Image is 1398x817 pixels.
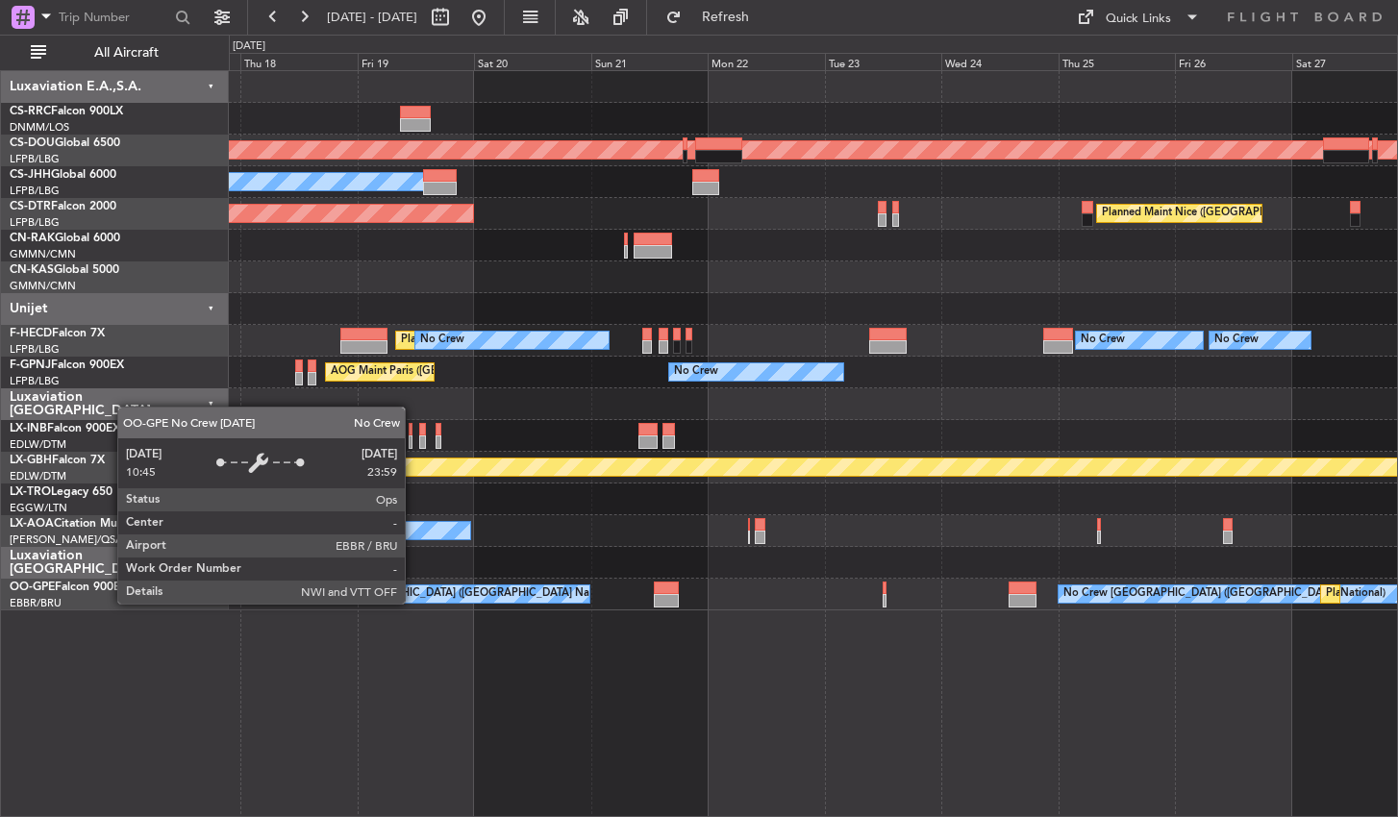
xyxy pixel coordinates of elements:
div: Wed 24 [941,53,1059,70]
div: AOG Maint Paris ([GEOGRAPHIC_DATA]) [331,358,533,386]
a: EBBR/BRU [10,596,62,610]
span: CS-RRC [10,106,51,117]
button: Quick Links [1067,2,1210,33]
div: No Crew [GEOGRAPHIC_DATA] ([GEOGRAPHIC_DATA] National) [1063,580,1386,608]
a: DNMM/LOS [10,120,69,135]
span: All Aircraft [50,46,203,60]
span: F-HECD [10,328,52,339]
div: Thu 25 [1059,53,1176,70]
a: CS-RRCFalcon 900LX [10,106,123,117]
div: Planned Maint [GEOGRAPHIC_DATA] ([GEOGRAPHIC_DATA]) [401,326,704,355]
a: LX-AOACitation Mustang [10,518,147,530]
a: CS-JHHGlobal 6000 [10,169,116,181]
a: GMMN/CMN [10,279,76,293]
div: Quick Links [1106,10,1171,29]
div: No Crew [1081,326,1125,355]
div: Planned Maint Nice ([GEOGRAPHIC_DATA]) [1102,199,1316,228]
div: No Crew [GEOGRAPHIC_DATA] ([GEOGRAPHIC_DATA] National) [298,580,620,608]
a: CN-RAKGlobal 6000 [10,233,120,244]
a: LFPB/LBG [10,215,60,230]
div: Mon 22 [708,53,825,70]
div: Planned Maint Nurnberg [269,453,389,482]
span: Refresh [686,11,766,24]
span: LX-INB [10,423,47,434]
span: [DATE] - [DATE] [327,9,417,26]
div: No Crew [1214,326,1259,355]
span: LX-TRO [10,486,51,498]
span: CS-DTR [10,201,51,212]
a: CS-DOUGlobal 6500 [10,137,120,149]
div: Fri 26 [1175,53,1292,70]
div: No Crew [674,358,718,386]
a: F-GPNJFalcon 900EX [10,359,124,371]
div: [DATE] [233,38,265,55]
span: CN-RAK [10,233,55,244]
a: GMMN/CMN [10,247,76,261]
a: LFPB/LBG [10,374,60,388]
a: CS-DTRFalcon 2000 [10,201,116,212]
div: Thu 18 [240,53,358,70]
div: Tue 23 [825,53,942,70]
span: LX-GBH [10,455,52,466]
a: EGGW/LTN [10,501,67,515]
a: LX-TROLegacy 650 [10,486,112,498]
a: [PERSON_NAME]/QSA [10,532,123,547]
div: Sun 21 [591,53,709,70]
span: OO-GPE [10,582,55,593]
span: LX-AOA [10,518,54,530]
button: Refresh [657,2,772,33]
a: LFPB/LBG [10,342,60,357]
a: LFPB/LBG [10,152,60,166]
a: CN-KASGlobal 5000 [10,264,119,276]
div: Sat 20 [474,53,591,70]
span: F-GPNJ [10,359,51,371]
span: CN-KAS [10,264,54,276]
a: EDLW/DTM [10,437,66,452]
a: F-HECDFalcon 7X [10,328,105,339]
span: CS-JHH [10,169,51,181]
span: CS-DOU [10,137,55,149]
a: EDLW/DTM [10,469,66,483]
a: LX-GBHFalcon 7X [10,455,105,466]
div: Fri 19 [358,53,475,70]
div: No Crew [420,326,464,355]
button: All Aircraft [21,37,209,68]
a: OO-GPEFalcon 900EX EASy II [10,582,169,593]
input: Trip Number [59,3,169,32]
a: LFPB/LBG [10,184,60,198]
div: No Crew Nice ([GEOGRAPHIC_DATA]) [191,516,380,545]
a: LX-INBFalcon 900EX EASy II [10,423,162,434]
